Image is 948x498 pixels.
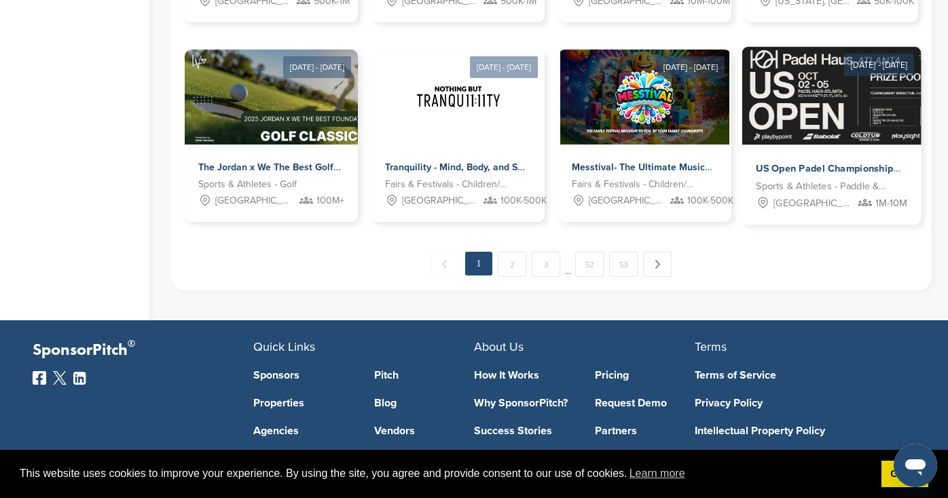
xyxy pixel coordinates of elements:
[33,341,253,360] p: SponsorPitch
[695,339,727,354] span: Terms
[595,398,695,408] a: Request Demo
[371,28,545,222] a: [DATE] - [DATE] Sponsorpitch & Tranquility - Mind, Body, and Soul Retreats Fairs & Festivals - Ch...
[695,425,895,436] a: Intellectual Property Policy
[532,252,560,277] a: 3
[474,425,575,436] a: Success Stories
[643,252,672,277] a: Next →
[253,370,354,381] a: Sponsors
[474,398,575,408] a: Why SponsorPitch?
[283,56,351,78] div: [DATE] - [DATE]
[215,193,293,208] span: [GEOGRAPHIC_DATA], [GEOGRAPHIC_DATA]
[374,425,475,436] a: Vendors
[253,398,354,408] a: Properties
[560,50,729,145] img: Sponsorpitch &
[687,193,733,208] span: 100K-500K
[609,252,638,277] a: 53
[773,195,854,211] span: [GEOGRAPHIC_DATA], [GEOGRAPHIC_DATA]
[572,177,697,192] span: Fairs & Festivals - Children/Family
[875,195,907,211] span: 1M-10M
[575,252,604,277] a: 52
[402,193,480,208] span: [GEOGRAPHIC_DATA], [GEOGRAPHIC_DATA]
[470,56,538,78] div: [DATE] - [DATE]
[253,425,354,436] a: Agencies
[695,370,895,381] a: Terms of Service
[431,252,460,277] span: ← Previous
[756,179,886,195] span: Sports & Athletes - Paddle & racket sports
[558,28,731,222] a: [DATE] - [DATE] Sponsorpitch & Messtival- The Ultimate Music and Learning Family Festival Fairs &...
[894,444,937,487] iframe: Button to launch messaging window
[465,252,492,275] em: 1
[253,339,315,354] span: Quick Links
[185,50,374,145] img: Sponsorpitch &
[374,370,475,381] a: Pitch
[385,177,511,192] span: Fairs & Festivals - Children/Family
[572,161,834,173] span: Messtival- The Ultimate Music and Learning Family Festival
[33,371,46,385] img: Facebook
[53,371,67,385] img: Twitter
[498,252,526,277] a: 2
[627,463,687,484] a: learn more about cookies
[595,425,695,436] a: Partners
[474,370,575,381] a: How It Works
[657,56,725,78] div: [DATE] - [DATE]
[595,370,695,381] a: Pricing
[411,50,506,145] img: Sponsorpitch &
[881,461,928,488] a: dismiss cookie message
[589,193,667,208] span: [GEOGRAPHIC_DATA], [GEOGRAPHIC_DATA]
[564,252,571,276] span: …
[695,398,895,408] a: Privacy Policy
[742,24,922,225] a: [DATE] - [DATE] Sponsorpitch & US Open Padel Championships at [GEOGRAPHIC_DATA] Sports & Athletes...
[500,193,547,208] span: 100K-500K
[844,54,915,76] div: [DATE] - [DATE]
[374,398,475,408] a: Blog
[185,28,358,222] a: [DATE] - [DATE] Sponsorpitch & The Jordan x We The Best Golf Classic 2025 – Where Sports, Music &...
[198,177,297,192] span: Sports & Athletes - Golf
[474,339,524,354] span: About Us
[20,463,871,484] span: This website uses cookies to improve your experience. By using the site, you agree and provide co...
[385,161,571,173] span: Tranquility - Mind, Body, and Soul Retreats
[198,161,596,173] span: The Jordan x We The Best Golf Classic 2025 – Where Sports, Music & Philanthropy Collide
[128,335,135,352] span: ®
[316,193,344,208] span: 100M+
